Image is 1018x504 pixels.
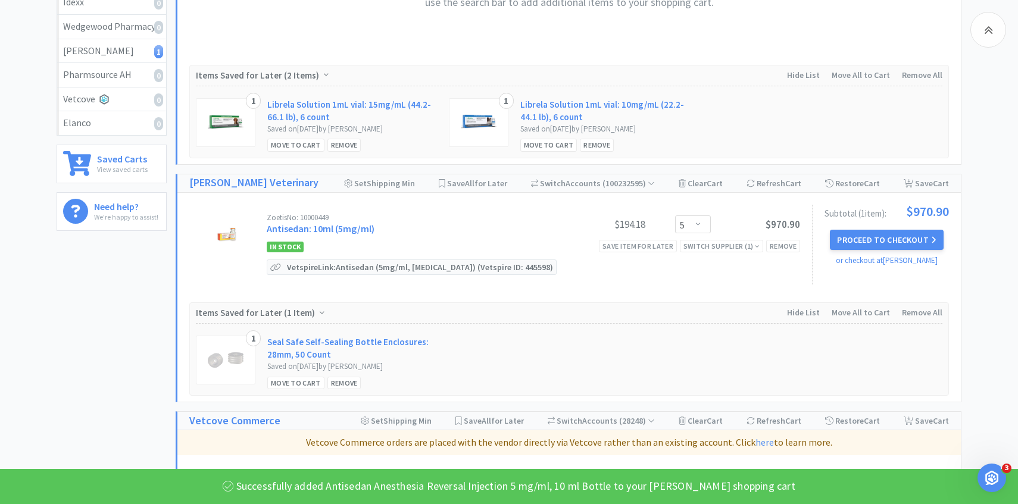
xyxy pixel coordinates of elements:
[902,70,942,80] span: Remove All
[540,178,566,189] span: Switch
[580,139,614,151] div: Remove
[1002,464,1011,473] span: 3
[679,174,723,192] div: Clear
[785,415,801,426] span: Cart
[679,412,723,430] div: Clear
[189,174,318,192] a: [PERSON_NAME] Veterinary
[63,43,160,59] div: [PERSON_NAME]
[825,174,880,192] div: Restore
[836,255,938,265] a: or checkout at [PERSON_NAME]
[465,178,474,189] span: All
[246,93,261,109] div: 1
[904,174,949,192] div: Save
[499,93,514,109] div: 1
[864,178,880,189] span: Cart
[344,174,415,192] div: Shipping Min
[284,260,556,274] p: Vetspire Link: Antisedan (5mg/ml, [MEDICAL_DATA]) (Vetspire ID: 445598)
[832,307,890,318] span: Move All to Cart
[154,45,163,58] i: 1
[154,21,163,34] i: 0
[57,145,167,183] a: Saved CartsView saved carts
[154,69,163,82] i: 0
[531,174,655,192] div: Accounts
[63,19,160,35] div: Wedgewood Pharmacy
[94,199,158,211] h6: Need help?
[464,415,524,426] span: Save for Later
[267,361,437,373] div: Saved on [DATE] by [PERSON_NAME]
[933,415,949,426] span: Cart
[933,178,949,189] span: Cart
[482,415,491,426] span: All
[825,412,880,430] div: Restore
[747,412,801,430] div: Refresh
[755,436,774,448] a: here
[601,178,655,189] span: ( 100232595 )
[766,240,800,252] div: Remove
[327,139,361,151] div: Remove
[599,240,677,252] div: Save item for later
[287,70,316,81] span: 2 Items
[182,435,956,450] p: Vetcove Commerce orders are placed with the vendor directly via Vetcove rather than an existing a...
[57,87,166,112] a: Vetcove0
[520,98,690,123] a: Librela Solution 1mL vial: 10mg/mL (22.2-44.1 lb), 6 count
[267,123,437,136] div: Saved on [DATE] by [PERSON_NAME]
[63,67,160,83] div: Pharmsource AH
[63,115,160,131] div: Elanco
[267,377,324,389] div: Move to Cart
[267,242,304,252] span: In Stock
[520,123,690,136] div: Saved on [DATE] by [PERSON_NAME]
[189,412,280,430] a: Vetcove Commerce
[267,98,437,123] a: Librela Solution 1mL vial: 15mg/mL (44.2-66.1 lb), 6 count
[57,39,166,64] a: [PERSON_NAME]1
[785,178,801,189] span: Cart
[361,412,432,430] div: Shipping Min
[208,342,243,378] img: c8028600c5bb49259eeecb5cdb7a27ac_405501.jpeg
[208,105,243,140] img: b40149b5dc464f7bb782c42bbb635572_593235.jpeg
[267,214,556,221] div: Zoetis No: 10000449
[371,415,383,426] span: Set
[97,164,148,175] p: View saved carts
[57,63,166,87] a: Pharmsource AH0
[461,105,496,140] img: 946ea0a38146429787952fae19f245f9_593239.jpeg
[97,151,148,164] h6: Saved Carts
[57,111,166,135] a: Elanco0
[830,230,943,250] button: Proceed to Checkout
[267,139,324,151] div: Move to Cart
[904,412,949,430] div: Save
[63,92,160,107] div: Vetcove
[707,178,723,189] span: Cart
[864,415,880,426] span: Cart
[787,70,820,80] span: Hide List
[902,307,942,318] span: Remove All
[683,240,760,252] div: Switch Supplier ( 1 )
[617,415,655,426] span: ( 28248 )
[707,415,723,426] span: Cart
[548,412,655,430] div: Accounts
[447,178,507,189] span: Save for Later
[766,218,800,231] span: $970.90
[747,174,801,192] div: Refresh
[556,217,645,231] div: $194.18
[287,307,312,318] span: 1 Item
[825,205,949,218] div: Subtotal ( 1 item ):
[978,464,1006,492] iframe: Intercom live chat
[267,223,374,234] a: Antisedan: 10ml (5mg/ml)
[354,178,367,189] span: Set
[154,117,163,130] i: 0
[557,415,582,426] span: Switch
[154,93,163,107] i: 0
[196,70,322,81] span: Items Saved for Later ( )
[94,211,158,223] p: We're happy to assist!
[906,205,949,218] span: $970.90
[57,15,166,39] a: Wedgewood Pharmacy0
[327,377,361,389] div: Remove
[196,307,318,318] span: Items Saved for Later ( )
[246,330,261,347] div: 1
[520,139,577,151] div: Move to Cart
[832,70,890,80] span: Move All to Cart
[787,307,820,318] span: Hide List
[206,214,248,255] img: fed3fbc7ba494498925ebf6b30b01b5e_49007.jpeg
[267,336,437,361] a: Seal Safe Self-Sealing Bottle Enclosures: 28mm, 50 Count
